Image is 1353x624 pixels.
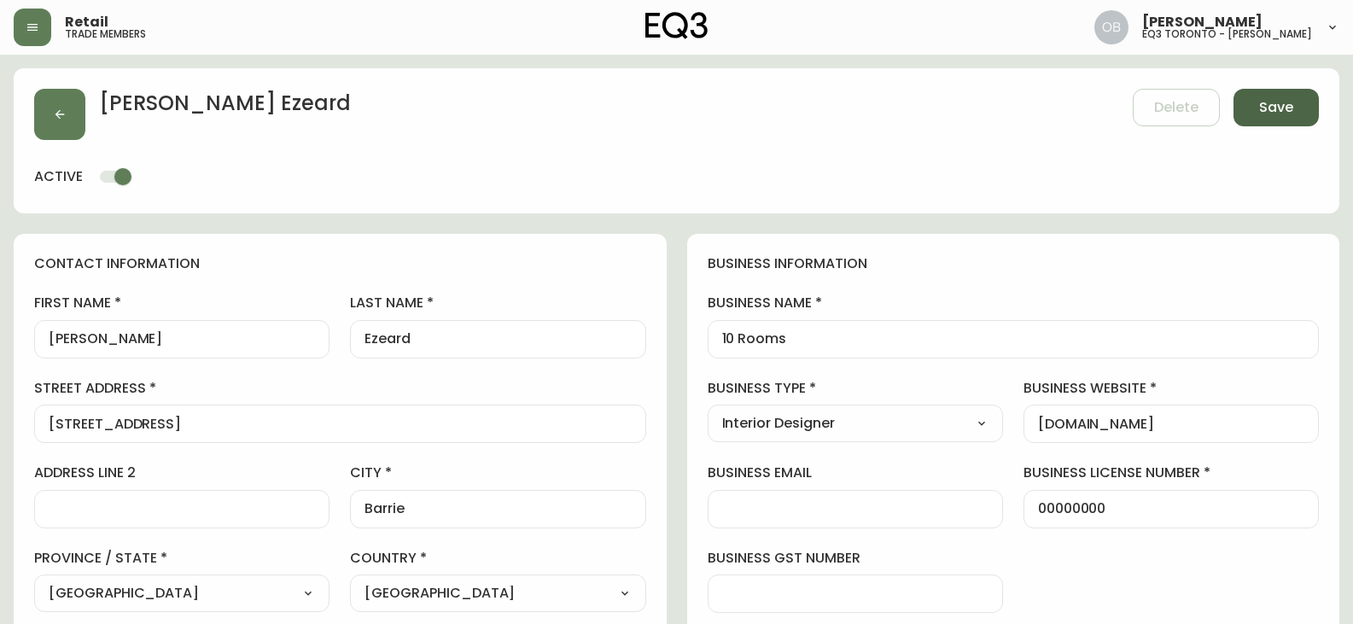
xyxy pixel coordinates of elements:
button: Save [1233,89,1319,126]
h2: [PERSON_NAME] Ezeard [99,89,351,126]
label: first name [34,294,330,312]
label: last name [350,294,645,312]
label: business type [708,379,1003,398]
label: business license number [1023,464,1319,482]
label: country [350,549,645,568]
span: Retail [65,15,108,29]
h4: active [34,167,83,186]
h5: trade members [65,29,146,39]
label: province / state [34,549,330,568]
span: [PERSON_NAME] [1142,15,1263,29]
h4: business information [708,254,1320,273]
label: business gst number [708,549,1003,568]
img: logo [645,12,709,39]
label: address line 2 [34,464,330,482]
h4: contact information [34,254,646,273]
img: 8e0065c524da89c5c924d5ed86cfe468 [1094,10,1128,44]
h5: eq3 toronto - [PERSON_NAME] [1142,29,1312,39]
label: street address [34,379,646,398]
label: business email [708,464,1003,482]
label: business name [708,294,1320,312]
input: https://www.designshop.com [1038,416,1304,432]
label: business website [1023,379,1319,398]
span: Save [1259,98,1293,117]
label: city [350,464,645,482]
